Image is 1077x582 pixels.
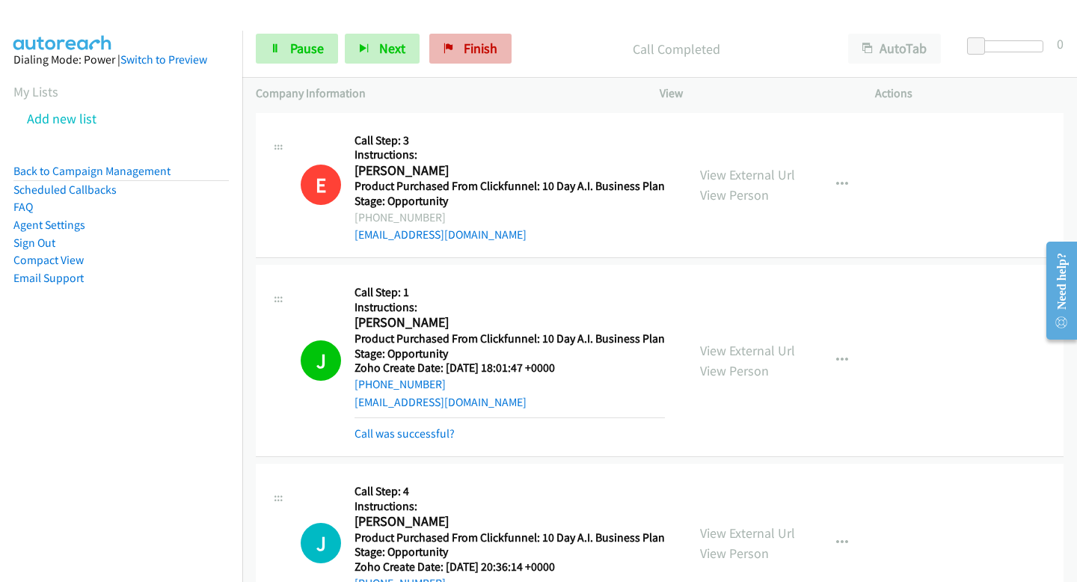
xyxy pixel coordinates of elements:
h5: Call Step: 4 [355,484,665,499]
h5: Product Purchased From Clickfunnel: 10 Day A.I. Business Plan [355,331,665,346]
a: [PHONE_NUMBER] [355,377,446,391]
a: View Person [700,186,769,203]
h5: Zoho Create Date: [DATE] 20:36:14 +0000 [355,560,665,575]
h5: Stage: Opportunity [355,194,665,209]
h5: Call Step: 1 [355,285,665,300]
h5: Call Step: 3 [355,133,665,148]
a: Add new list [27,110,96,127]
a: Sign Out [13,236,55,250]
span: Next [379,40,405,57]
div: Delay between calls (in seconds) [975,40,1043,52]
a: Agent Settings [13,218,85,232]
h2: [PERSON_NAME] [355,513,660,530]
p: Company Information [256,85,633,102]
h5: Product Purchased From Clickfunnel: 10 Day A.I. Business Plan [355,530,665,545]
p: View [660,85,848,102]
button: Next [345,34,420,64]
a: [EMAIL_ADDRESS][DOMAIN_NAME] [355,395,527,409]
h1: J [301,523,341,563]
h2: [PERSON_NAME] [355,314,660,331]
div: 0 [1057,34,1064,54]
a: Finish [429,34,512,64]
span: Finish [464,40,497,57]
a: FAQ [13,200,33,214]
p: Actions [875,85,1064,102]
h5: Stage: Opportunity [355,346,665,361]
a: Email Support [13,271,84,285]
div: The call is yet to be attempted [301,523,341,563]
div: [PHONE_NUMBER] [355,209,665,227]
iframe: Resource Center [1034,231,1077,350]
h5: Instructions: [355,300,665,315]
a: Call was successful? [355,426,455,441]
h5: Zoho Create Date: [DATE] 18:01:47 +0000 [355,361,665,376]
a: View External Url [700,342,795,359]
a: View External Url [700,166,795,183]
a: View External Url [700,524,795,542]
span: Pause [290,40,324,57]
a: Back to Campaign Management [13,164,171,178]
h5: Product Purchased From Clickfunnel: 10 Day A.I. Business Plan [355,179,665,194]
a: View Person [700,362,769,379]
h2: [PERSON_NAME] [355,162,660,180]
div: Dialing Mode: Power | [13,51,229,69]
a: My Lists [13,83,58,100]
h1: E [301,165,341,205]
a: Switch to Preview [120,52,207,67]
h5: Stage: Opportunity [355,545,665,560]
div: This number is on the do not call list [301,165,341,205]
a: Compact View [13,253,84,267]
a: Pause [256,34,338,64]
a: [EMAIL_ADDRESS][DOMAIN_NAME] [355,227,527,242]
h1: J [301,340,341,381]
h5: Instructions: [355,499,665,514]
a: Scheduled Callbacks [13,183,117,197]
button: AutoTab [848,34,941,64]
h5: Instructions: [355,147,665,162]
p: Call Completed [532,39,821,59]
a: View Person [700,545,769,562]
